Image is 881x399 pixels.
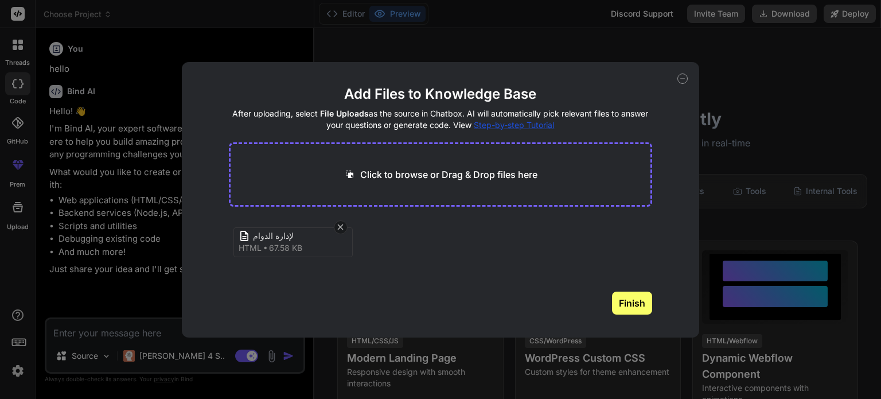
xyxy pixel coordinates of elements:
[229,85,653,103] h2: Add Files to Knowledge Base
[612,292,652,315] button: Finish
[229,108,653,131] h4: After uploading, select as the source in Chatbox. AI will automatically pick relevant files to an...
[253,230,345,242] span: لإدارة الدوام
[320,109,369,118] span: File Uploads
[239,242,262,254] span: html
[360,168,537,181] p: Click to browse or Drag & Drop files here
[474,120,554,130] span: Step-by-step Tutorial
[269,242,302,254] span: 67.58 KB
